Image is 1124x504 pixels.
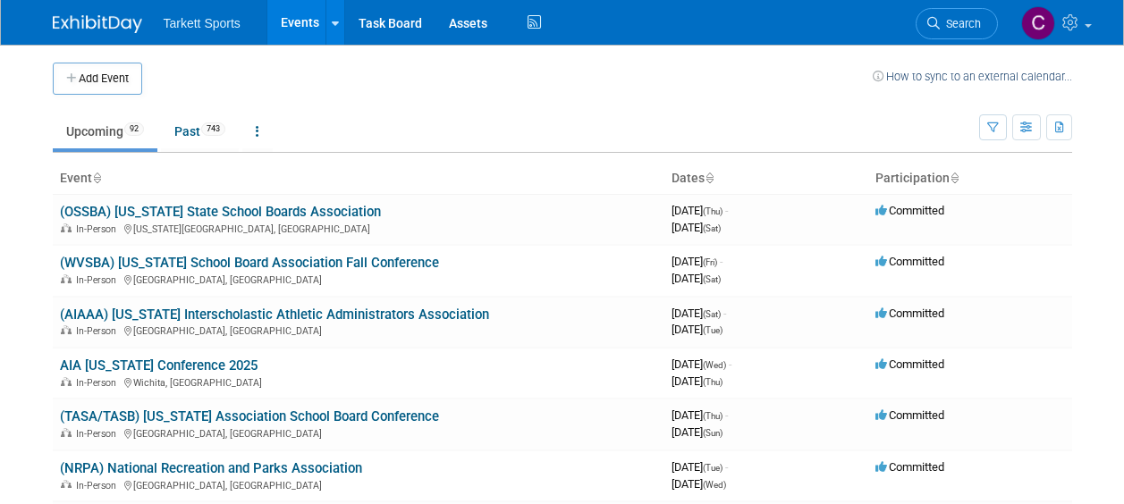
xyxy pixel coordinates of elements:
[61,325,72,334] img: In-Person Event
[60,477,657,491] div: [GEOGRAPHIC_DATA], [GEOGRAPHIC_DATA]
[703,309,721,319] span: (Sat)
[672,408,728,422] span: [DATE]
[60,272,657,286] div: [GEOGRAPHIC_DATA], [GEOGRAPHIC_DATA]
[60,460,362,476] a: (NRPA) National Recreation and Parks Association
[703,377,723,387] span: (Thu)
[703,411,723,421] span: (Thu)
[53,63,142,95] button: Add Event
[950,171,959,185] a: Sort by Participation Type
[61,223,72,232] img: In-Person Event
[76,325,122,337] span: In-Person
[916,8,998,39] a: Search
[875,204,944,217] span: Committed
[705,171,714,185] a: Sort by Start Date
[60,255,439,271] a: (WVSBA) [US_STATE] School Board Association Fall Conference
[672,323,723,336] span: [DATE]
[53,15,142,33] img: ExhibitDay
[76,480,122,491] span: In-Person
[60,204,381,220] a: (OSSBA) [US_STATE] State School Boards Association
[672,374,723,388] span: [DATE]
[875,460,944,474] span: Committed
[703,480,726,490] span: (Wed)
[672,425,723,439] span: [DATE]
[703,360,726,370] span: (Wed)
[868,164,1072,194] th: Participation
[729,357,731,371] span: -
[60,307,489,323] a: (AIAAA) [US_STATE] Interscholastic Athletic Administrators Association
[725,460,728,474] span: -
[61,377,72,386] img: In-Person Event
[672,477,726,491] span: [DATE]
[92,171,101,185] a: Sort by Event Name
[60,408,439,424] a: (TASA/TASB) [US_STATE] Association School Board Conference
[60,357,258,374] a: AIA [US_STATE] Conference 2025
[1021,6,1055,40] img: Chris Freytag
[703,257,717,267] span: (Fri)
[201,122,225,136] span: 743
[672,255,723,268] span: [DATE]
[703,428,723,438] span: (Sun)
[61,480,72,489] img: In-Person Event
[61,274,72,283] img: In-Person Event
[703,206,723,216] span: (Thu)
[60,425,657,440] div: [GEOGRAPHIC_DATA], [GEOGRAPHIC_DATA]
[60,323,657,337] div: [GEOGRAPHIC_DATA], [GEOGRAPHIC_DATA]
[720,255,723,268] span: -
[664,164,868,194] th: Dates
[725,204,728,217] span: -
[76,428,122,440] span: In-Person
[53,114,157,148] a: Upcoming92
[76,223,122,235] span: In-Person
[672,204,728,217] span: [DATE]
[60,221,657,235] div: [US_STATE][GEOGRAPHIC_DATA], [GEOGRAPHIC_DATA]
[703,223,721,233] span: (Sat)
[672,357,731,371] span: [DATE]
[875,255,944,268] span: Committed
[703,274,721,284] span: (Sat)
[703,325,723,335] span: (Tue)
[875,408,944,422] span: Committed
[161,114,239,148] a: Past743
[61,428,72,437] img: In-Person Event
[940,17,981,30] span: Search
[703,463,723,473] span: (Tue)
[672,272,721,285] span: [DATE]
[164,16,241,30] span: Tarkett Sports
[672,460,728,474] span: [DATE]
[875,357,944,371] span: Committed
[875,307,944,320] span: Committed
[672,307,726,320] span: [DATE]
[53,164,664,194] th: Event
[725,408,728,422] span: -
[76,377,122,389] span: In-Person
[873,70,1072,83] a: How to sync to an external calendar...
[723,307,726,320] span: -
[76,274,122,286] span: In-Person
[124,122,144,136] span: 92
[672,221,721,234] span: [DATE]
[60,374,657,389] div: Wichita, [GEOGRAPHIC_DATA]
